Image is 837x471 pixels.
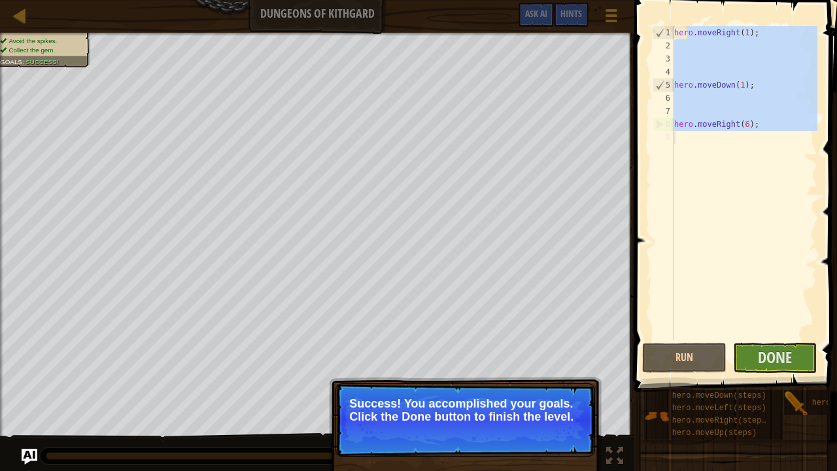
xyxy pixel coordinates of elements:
button: Done [733,343,817,373]
img: portrait.png [644,404,669,428]
span: hero.moveUp(steps) [672,428,757,438]
div: 8 [653,118,674,131]
span: hero.moveDown(steps) [672,391,766,400]
span: Ask AI [525,7,547,20]
button: Ask AI [519,3,554,27]
span: Done [758,347,792,368]
div: 2 [653,39,674,52]
span: Hints [560,7,582,20]
button: Run [642,343,726,373]
div: 1 [653,26,674,39]
div: 7 [653,105,674,118]
p: Success! You accomplished your goals. Click the Done button to finish the level. [349,397,581,423]
span: Collect the gem. [9,46,55,54]
div: 4 [653,65,674,78]
span: hero.moveRight(steps) [672,416,771,425]
div: 9 [653,131,674,144]
div: 5 [653,78,674,92]
span: : [22,58,26,65]
div: 3 [653,52,674,65]
span: Success! [26,58,58,65]
div: 6 [653,92,674,105]
span: Avoid the spikes. [9,37,57,44]
button: Show game menu [595,3,628,33]
img: portrait.png [784,391,809,416]
button: Ask AI [22,449,37,464]
span: hero.moveLeft(steps) [672,404,766,413]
